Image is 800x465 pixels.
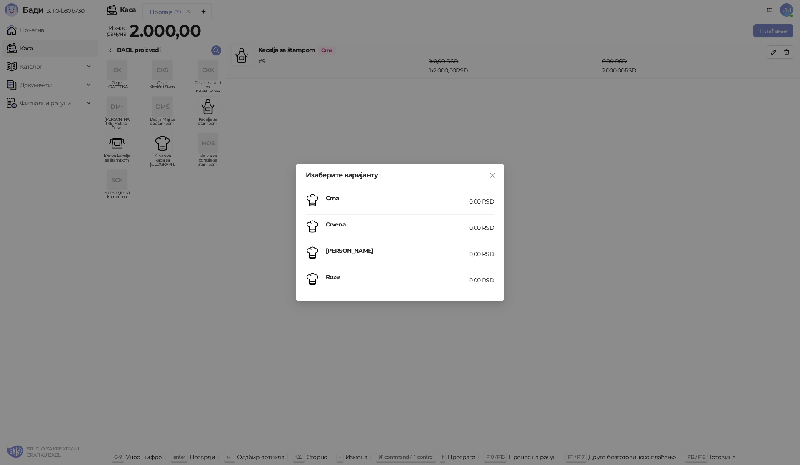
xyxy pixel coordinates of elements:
[326,220,469,229] h4: Crvena
[326,272,469,281] h4: Roze
[326,194,469,203] h4: Crna
[306,272,319,286] img: Kuvarska kapa sa štampom
[469,197,494,206] div: 0,00 RSD
[469,223,494,232] div: 0,00 RSD
[306,246,319,259] img: Kuvarska kapa sa štampom
[489,172,496,179] span: close
[486,169,499,182] button: Close
[306,220,319,233] img: Kuvarska kapa sa štampom
[306,172,494,179] div: Изаберите варијанту
[469,249,494,259] div: 0,00 RSD
[306,194,319,207] img: Kuvarska kapa sa štampom
[486,172,499,179] span: Close
[469,276,494,285] div: 0,00 RSD
[326,246,469,255] h4: [PERSON_NAME]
